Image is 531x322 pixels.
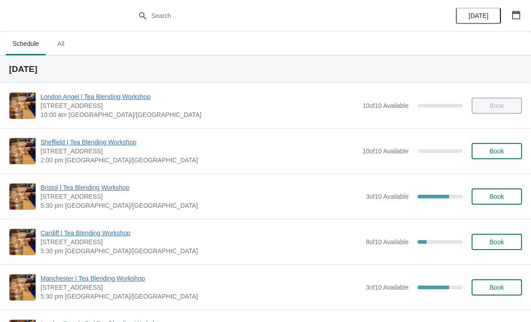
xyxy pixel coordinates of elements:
span: Manchester | Tea Blending Workshop [40,274,361,283]
span: 3 of 10 Available [366,193,409,200]
img: Manchester | Tea Blending Workshop | 57 Church St, Manchester, M4 1PD | 5:30 pm Europe/London [9,274,36,300]
button: [DATE] [456,8,501,24]
span: Cardiff | Tea Blending Workshop [40,228,361,237]
button: Book [472,188,522,205]
span: 10:00 am [GEOGRAPHIC_DATA]/[GEOGRAPHIC_DATA] [40,110,358,119]
span: 5:30 pm [GEOGRAPHIC_DATA]/[GEOGRAPHIC_DATA] [40,246,361,255]
span: Bristol | Tea Blending Workshop [40,183,361,192]
span: [STREET_ADDRESS] [40,101,358,110]
img: Bristol | Tea Blending Workshop | 73 Park Street, Bristol, BS1 5PB | 5:30 pm Europe/London [9,183,36,210]
span: [STREET_ADDRESS] [40,192,361,201]
img: Cardiff | Tea Blending Workshop | 1-3 Royal Arcade, Cardiff CF10 1AE, UK | 5:30 pm Europe/London [9,229,36,255]
span: Book [490,148,504,155]
span: 3 of 10 Available [366,284,409,291]
span: Schedule [5,36,46,52]
span: 8 of 10 Available [366,238,409,246]
input: Search [151,8,398,24]
span: [STREET_ADDRESS] [40,283,361,292]
span: [STREET_ADDRESS] [40,237,361,246]
span: 10 of 10 Available [362,148,409,155]
span: 5:30 pm [GEOGRAPHIC_DATA]/[GEOGRAPHIC_DATA] [40,201,361,210]
span: London Angel | Tea Blending Workshop [40,92,358,101]
img: London Angel | Tea Blending Workshop | 26 Camden Passage, The Angel, London N1 8ED, UK | 10:00 am... [9,93,36,119]
span: Sheffield | Tea Blending Workshop [40,138,358,147]
span: 2:00 pm [GEOGRAPHIC_DATA]/[GEOGRAPHIC_DATA] [40,156,358,165]
span: Book [490,238,504,246]
span: Book [490,284,504,291]
span: All [49,36,72,52]
button: Book [472,279,522,295]
button: Book [472,143,522,159]
span: [DATE] [468,12,488,19]
span: [STREET_ADDRESS] [40,147,358,156]
span: Book [490,193,504,200]
img: Sheffield | Tea Blending Workshop | 76 - 78 Pinstone Street, Sheffield, S1 2HP | 2:00 pm Europe/L... [9,138,36,164]
span: 5:30 pm [GEOGRAPHIC_DATA]/[GEOGRAPHIC_DATA] [40,292,361,301]
span: 10 of 10 Available [362,102,409,109]
h2: [DATE] [9,65,522,74]
button: Book [472,234,522,250]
